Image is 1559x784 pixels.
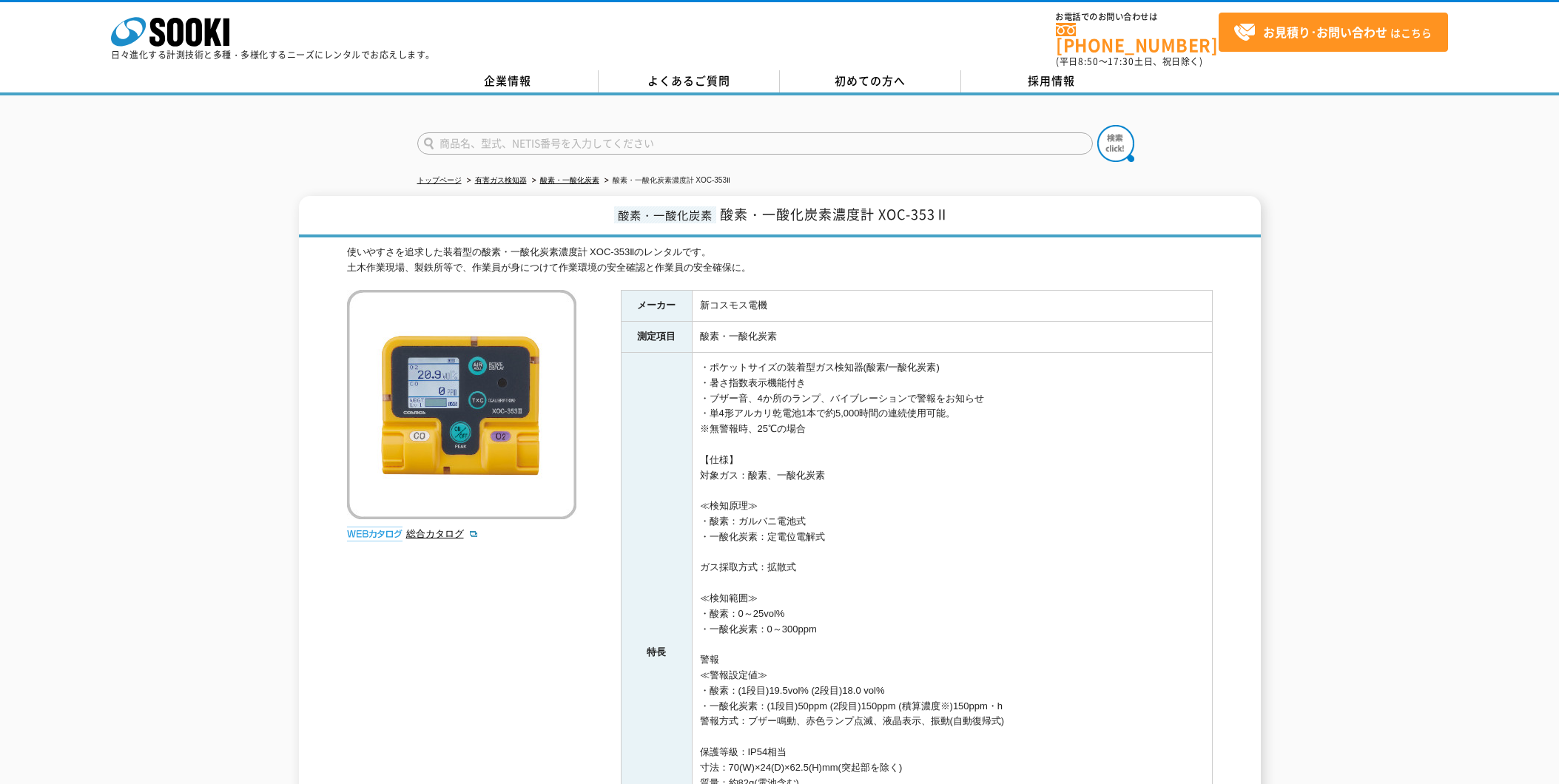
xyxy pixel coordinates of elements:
td: 酸素・一酸化炭素 [692,322,1212,353]
span: はこちら [1233,21,1432,44]
span: (平日 ～ 土日、祝日除く) [1056,55,1202,68]
span: 酸素・一酸化炭素 [614,206,716,223]
th: 測定項目 [621,322,692,353]
li: 酸素・一酸化炭素濃度計 XOC-353Ⅱ [602,173,730,189]
a: 酸素・一酸化炭素 [540,176,599,184]
a: [PHONE_NUMBER] [1056,23,1219,53]
img: 酸素・一酸化炭素濃度計 XOC-353Ⅱ [347,290,576,519]
a: 初めての方へ [780,70,961,92]
img: webカタログ [347,527,403,541]
div: 使いやすさを追求した装着型の酸素・一酸化炭素濃度計 XOC-353Ⅱのレンタルです。 土木作業現場、製鉄所等で、作業員が身につけて作業環境の安全確認と作業員の安全確保に。 [347,245,1213,276]
a: よくあるご質問 [599,70,780,92]
p: 日々進化する計測技術と多種・多様化するニーズにレンタルでお応えします。 [111,50,435,59]
img: btn_search.png [1097,125,1134,162]
a: お見積り･お問い合わせはこちら [1219,13,1448,52]
th: メーカー [621,291,692,322]
strong: お見積り･お問い合わせ [1263,23,1387,41]
td: 新コスモス電機 [692,291,1212,322]
span: 17:30 [1108,55,1134,68]
a: 総合カタログ [406,528,479,539]
input: 商品名、型式、NETIS番号を入力してください [417,132,1093,155]
span: 酸素・一酸化炭素濃度計 XOC-353Ⅱ [720,204,949,224]
a: 有害ガス検知器 [475,176,527,184]
a: 採用情報 [961,70,1142,92]
span: 初めての方へ [835,72,906,89]
a: トップページ [417,176,462,184]
a: 企業情報 [417,70,599,92]
span: お電話でのお問い合わせは [1056,13,1219,21]
span: 8:50 [1078,55,1099,68]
